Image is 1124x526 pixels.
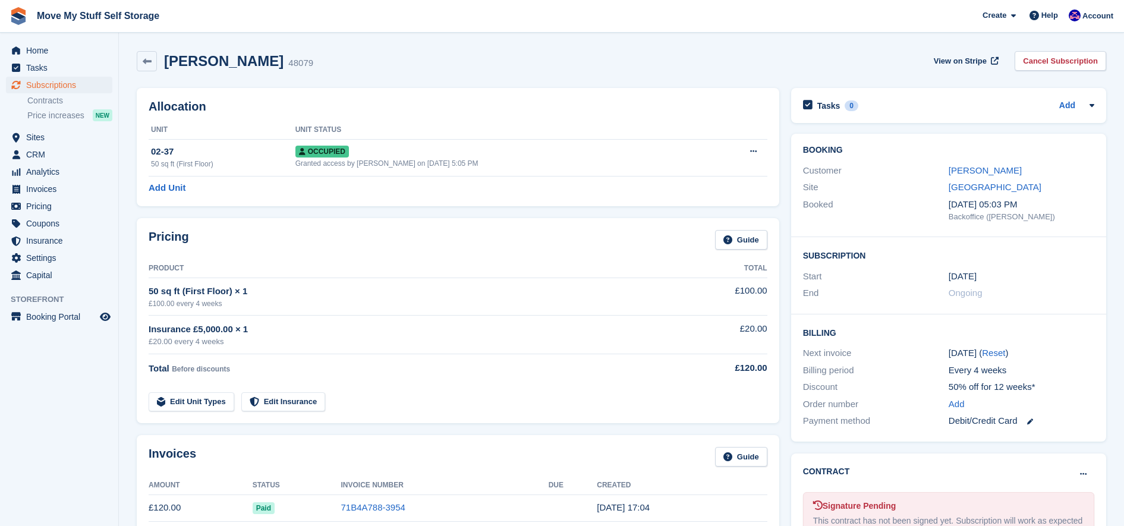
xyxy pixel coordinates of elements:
th: Status [253,476,341,495]
div: £20.00 every 4 weeks [149,336,672,348]
td: £100.00 [672,278,767,315]
div: Payment method [803,414,949,428]
div: Debit/Credit Card [949,414,1094,428]
a: menu [6,267,112,284]
div: Order number [803,398,949,411]
time: 2024-07-25 00:00:00 UTC [949,270,977,284]
a: menu [6,163,112,180]
span: Pricing [26,198,97,215]
a: Cancel Subscription [1015,51,1106,71]
div: [DATE] 05:03 PM [949,198,1094,212]
div: Billing period [803,364,949,377]
a: Edit Unit Types [149,392,234,412]
div: End [803,286,949,300]
a: Add [1059,99,1075,113]
td: £120.00 [149,494,253,521]
span: Insurance [26,232,97,249]
th: Amount [149,476,253,495]
div: Every 4 weeks [949,364,1094,377]
span: Storefront [11,294,118,305]
a: menu [6,308,112,325]
a: Price increases NEW [27,109,112,122]
a: menu [6,232,112,249]
div: Site [803,181,949,194]
th: Created [597,476,767,495]
span: Tasks [26,59,97,76]
span: Sites [26,129,97,146]
th: Unit [149,121,295,140]
th: Product [149,259,672,278]
h2: Tasks [817,100,840,111]
span: Invoices [26,181,97,197]
div: 0 [845,100,858,111]
a: menu [6,77,112,93]
span: Settings [26,250,97,266]
span: Paid [253,502,275,514]
span: Before discounts [172,365,230,373]
span: Capital [26,267,97,284]
h2: Invoices [149,447,196,467]
a: Edit Insurance [241,392,326,412]
div: NEW [93,109,112,121]
a: Reset [982,348,1005,358]
div: 50% off for 12 weeks* [949,380,1094,394]
th: Invoice Number [341,476,548,495]
div: Insurance £5,000.00 × 1 [149,323,672,336]
a: View on Stripe [929,51,1001,71]
a: menu [6,42,112,59]
a: 71B4A788-3954 [341,502,405,512]
a: menu [6,59,112,76]
img: stora-icon-8386f47178a22dfd0bd8f6a31ec36ba5ce8667c1dd55bd0f319d3a0aa187defe.svg [10,7,27,25]
div: 50 sq ft (First Floor) × 1 [149,285,672,298]
a: menu [6,181,112,197]
th: Total [672,259,767,278]
div: 02-37 [151,145,295,159]
a: Add Unit [149,181,185,195]
a: menu [6,146,112,163]
span: Help [1041,10,1058,21]
div: Next invoice [803,347,949,360]
span: Coupons [26,215,97,232]
h2: Billing [803,326,1094,338]
a: menu [6,215,112,232]
span: CRM [26,146,97,163]
td: £20.00 [672,316,767,354]
a: menu [6,198,112,215]
a: Move My Stuff Self Storage [32,6,164,26]
span: Ongoing [949,288,983,298]
div: Signature Pending [813,500,1084,512]
a: Contracts [27,95,112,106]
a: Guide [715,230,767,250]
span: View on Stripe [934,55,987,67]
div: £120.00 [672,361,767,375]
th: Due [549,476,597,495]
a: [PERSON_NAME] [949,165,1022,175]
a: menu [6,250,112,266]
span: Home [26,42,97,59]
th: Unit Status [295,121,711,140]
a: [GEOGRAPHIC_DATA] [949,182,1041,192]
span: Analytics [26,163,97,180]
div: Granted access by [PERSON_NAME] on [DATE] 5:05 PM [295,158,711,169]
div: 50 sq ft (First Floor) [151,159,295,169]
h2: Booking [803,146,1094,155]
div: Discount [803,380,949,394]
a: Add [949,398,965,411]
a: Guide [715,447,767,467]
a: Preview store [98,310,112,324]
div: 48079 [288,56,313,70]
h2: [PERSON_NAME] [164,53,284,69]
h2: Contract [803,465,850,478]
span: Booking Portal [26,308,97,325]
div: Customer [803,164,949,178]
div: Start [803,270,949,284]
div: Booked [803,198,949,223]
a: menu [6,129,112,146]
img: Jade Whetnall [1069,10,1081,21]
span: Account [1082,10,1113,22]
time: 2025-09-18 16:04:21 UTC [597,502,650,512]
div: [DATE] ( ) [949,347,1094,360]
span: Create [983,10,1006,21]
span: Occupied [295,146,349,158]
span: Price increases [27,110,84,121]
